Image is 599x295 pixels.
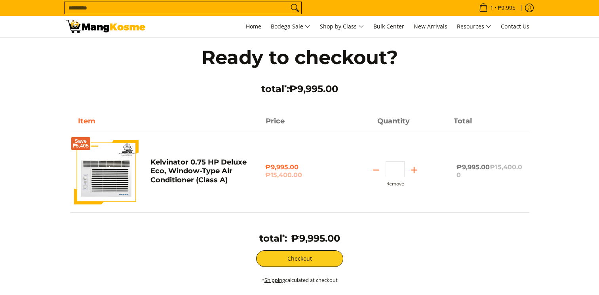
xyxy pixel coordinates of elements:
[320,22,364,32] span: Shop by Class
[405,164,424,176] button: Add
[410,16,451,37] a: New Arrivals
[262,276,338,284] small: * calculated at checkout
[185,83,415,95] h3: total :
[456,163,522,179] span: ₱9,995.00
[386,181,404,187] button: Remove
[289,83,338,95] span: ₱9,995.00
[367,164,386,176] button: Subtract
[453,16,495,37] a: Resources
[74,140,139,204] img: Default Title Kelvinator 0.75 HP Deluxe Eco, Window-Type Air Conditioner (Class A)
[369,16,408,37] a: Bulk Center
[457,22,491,32] span: Resources
[150,158,247,184] a: Kelvinator 0.75 HP Deluxe Eco, Window-Type Air Conditioner (Class A)
[289,2,301,14] button: Search
[185,45,415,69] h1: Ready to checkout?
[489,5,494,11] span: 1
[267,16,314,37] a: Bodega Sale
[246,23,261,30] span: Home
[73,139,89,148] span: Save ₱5,405
[477,4,518,12] span: •
[496,5,517,11] span: ₱9,995
[256,250,343,267] button: Checkout
[66,20,145,33] img: Your Shopping Cart | Mang Kosme
[373,23,404,30] span: Bulk Center
[271,22,310,32] span: Bodega Sale
[153,16,533,37] nav: Main Menu
[265,171,334,179] del: ₱15,400.00
[291,233,340,244] span: ₱9,995.00
[242,16,265,37] a: Home
[456,163,522,179] del: ₱15,400.00
[265,163,334,179] span: ₱9,995.00
[259,233,287,244] h3: total :
[497,16,533,37] a: Contact Us
[316,16,368,37] a: Shop by Class
[501,23,529,30] span: Contact Us
[264,276,285,284] a: Shipping
[414,23,447,30] span: New Arrivals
